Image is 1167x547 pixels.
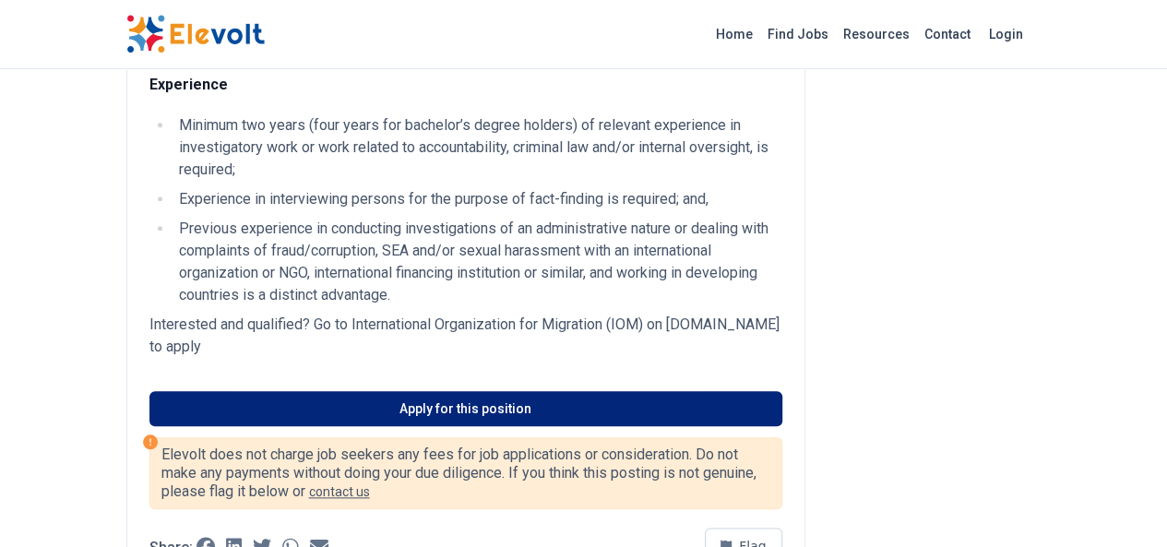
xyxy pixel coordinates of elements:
[309,484,370,499] a: contact us
[149,314,782,358] p: Interested and qualified? Go to International Organization for Migration (IOM) on [DOMAIN_NAME] t...
[149,391,782,426] a: Apply for this position
[978,16,1034,53] a: Login
[836,19,917,49] a: Resources
[149,76,228,93] strong: Experience
[173,114,782,181] li: Minimum two years (four years for bachelor’s degree holders) of relevant experience in investigat...
[126,15,265,54] img: Elevolt
[173,188,782,210] li: Experience in interviewing persons for the purpose of fact-finding is required; and,
[760,19,836,49] a: Find Jobs
[161,446,770,501] p: Elevolt does not charge job seekers any fees for job applications or consideration. Do not make a...
[173,218,782,306] li: Previous experience in conducting investigations of an administrative nature or dealing with comp...
[917,19,978,49] a: Contact
[1075,458,1167,547] iframe: Chat Widget
[709,19,760,49] a: Home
